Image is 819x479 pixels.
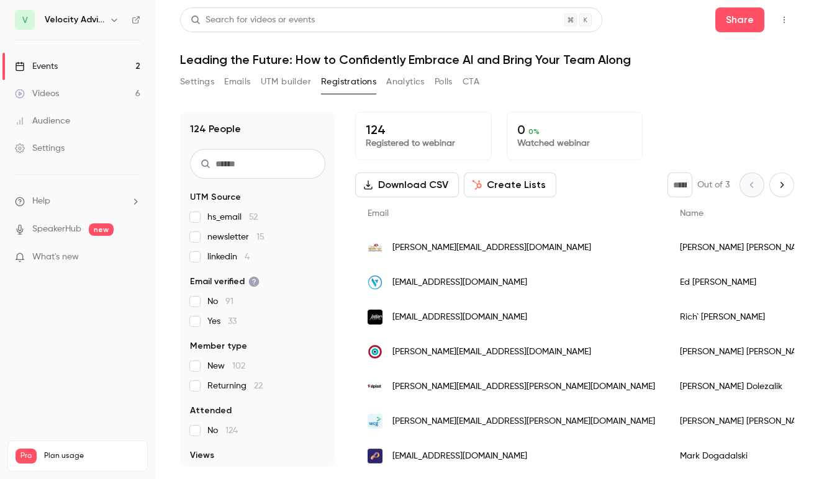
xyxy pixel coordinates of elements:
button: Emails [224,72,250,92]
span: UTM Source [190,191,241,204]
li: help-dropdown-opener [15,195,140,208]
span: [EMAIL_ADDRESS][DOMAIN_NAME] [392,450,527,463]
span: 124 [225,426,238,435]
img: helloporter.com [368,449,382,463]
span: What's new [32,251,79,264]
h6: Velocity Advisory Group [45,14,104,26]
span: Name [680,209,704,218]
img: wcgclinical.com [368,414,382,429]
span: Pro [16,449,37,463]
span: linkedin [207,251,250,263]
span: Member type [190,340,247,352]
span: New [207,360,245,372]
div: Audience [15,115,70,127]
button: Next page [769,172,794,197]
img: velocityadvisorygroup.com [368,275,382,290]
span: Plan usage [44,451,140,461]
span: 0 % [528,127,540,136]
div: Videos [15,87,59,100]
span: new [89,223,114,236]
button: Settings [180,72,214,92]
p: 124 [366,122,481,137]
span: newsletter [207,231,265,243]
span: [EMAIL_ADDRESS][DOMAIN_NAME] [392,276,527,289]
span: 102 [232,362,245,370]
h1: Leading the Future: How to Confidently Embrace AI and Bring Your Team Along [180,52,794,67]
span: Views [190,449,214,462]
button: Share [715,7,764,32]
iframe: Noticeable Trigger [125,252,140,263]
span: Attended [190,405,232,417]
span: [PERSON_NAME][EMAIL_ADDRESS][DOMAIN_NAME] [392,346,591,359]
span: Email [368,209,389,218]
p: Registered to webinar [366,137,481,150]
span: 52 [249,213,258,222]
span: 33 [228,317,237,326]
span: [PERSON_NAME][EMAIL_ADDRESS][PERSON_NAME][DOMAIN_NAME] [392,380,655,393]
button: Create Lists [464,172,556,197]
span: 22 [254,382,263,390]
img: southeastpetro.com [368,240,382,255]
span: [PERSON_NAME][EMAIL_ADDRESS][DOMAIN_NAME] [392,241,591,254]
div: Settings [15,142,65,154]
span: V [22,14,28,27]
button: Registrations [321,72,376,92]
span: [EMAIL_ADDRESS][DOMAIN_NAME] [392,311,527,324]
img: siplast.com [368,379,382,394]
p: Watched webinar [517,137,633,150]
a: SpeakerHub [32,223,81,236]
span: 91 [225,297,233,306]
span: Email verified [190,275,260,288]
span: 4 [245,253,250,261]
h1: 124 People [190,122,241,137]
button: Polls [435,72,453,92]
span: [PERSON_NAME][EMAIL_ADDRESS][PERSON_NAME][DOMAIN_NAME] [392,415,655,428]
span: Yes [207,315,237,328]
button: CTA [463,72,479,92]
span: No [207,424,238,437]
button: Download CSV [355,172,459,197]
span: 15 [256,233,265,241]
span: No [207,295,233,308]
span: hs_email [207,211,258,223]
button: Analytics [386,72,425,92]
img: jordans.com [368,310,382,325]
span: Returning [207,380,263,392]
div: Events [15,60,58,73]
p: Out of 3 [697,179,730,191]
button: UTM builder [261,72,311,92]
p: 0 [517,122,633,137]
div: Search for videos or events [191,14,315,27]
img: scorrmarketing.com [368,344,382,359]
span: Help [32,195,50,208]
